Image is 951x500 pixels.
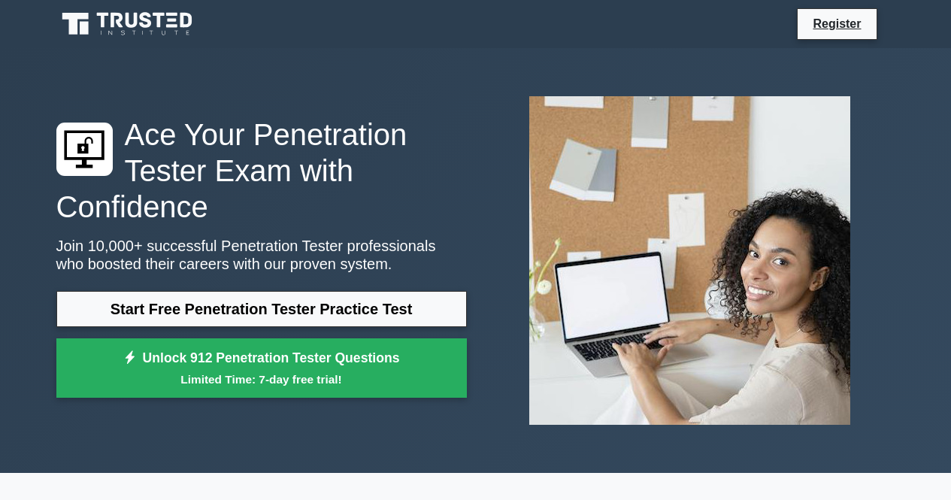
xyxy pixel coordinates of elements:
p: Join 10,000+ successful Penetration Tester professionals who boosted their careers with our prove... [56,237,467,273]
small: Limited Time: 7-day free trial! [75,371,448,388]
a: Register [804,14,870,33]
a: Start Free Penetration Tester Practice Test [56,291,467,327]
a: Unlock 912 Penetration Tester QuestionsLimited Time: 7-day free trial! [56,338,467,398]
h1: Ace Your Penetration Tester Exam with Confidence [56,117,467,225]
